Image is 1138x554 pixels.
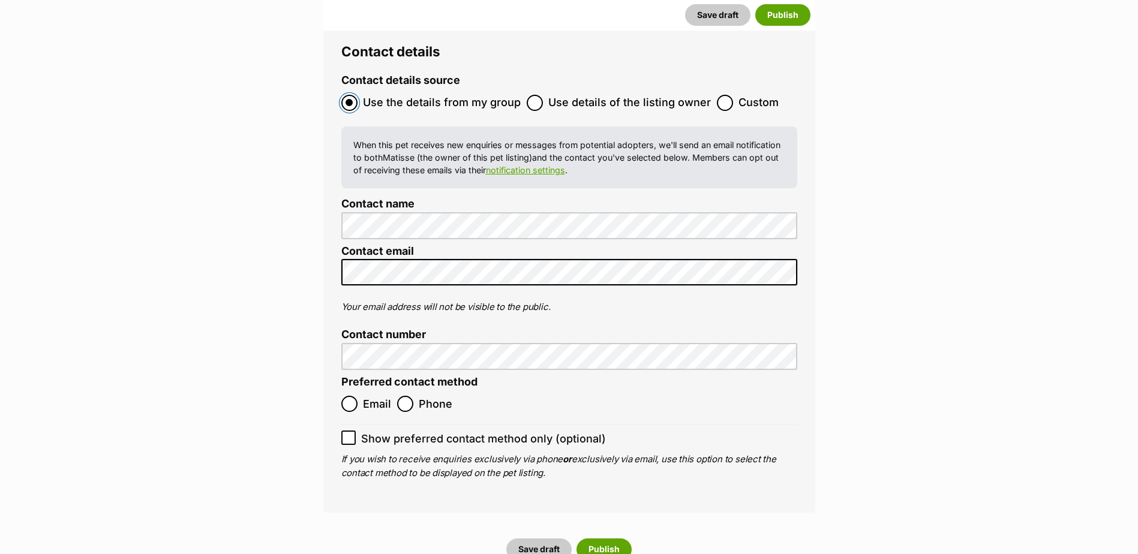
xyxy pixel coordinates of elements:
[361,430,606,447] span: Show preferred contact method only (optional)
[486,165,565,175] a: notification settings
[363,95,521,111] span: Use the details from my group
[341,329,797,341] label: Contact number
[353,138,785,177] p: When this pet receives new enquiries or messages from potential adopters, we'll send an email not...
[341,245,797,258] label: Contact email
[738,95,779,111] span: Custom
[419,396,452,412] span: Phone
[341,43,440,59] span: Contact details
[548,95,711,111] span: Use details of the listing owner
[341,74,460,87] label: Contact details source
[341,376,478,389] label: Preferred contact method
[363,396,391,412] span: Email
[685,4,750,26] button: Save draft
[563,453,572,465] b: or
[341,453,797,480] p: If you wish to receive enquiries exclusively via phone exclusively via email, use this option to ...
[383,152,532,162] span: Matisse (the owner of this pet listing)
[755,4,810,26] button: Publish
[341,300,797,314] p: Your email address will not be visible to the public.
[341,198,797,210] label: Contact name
